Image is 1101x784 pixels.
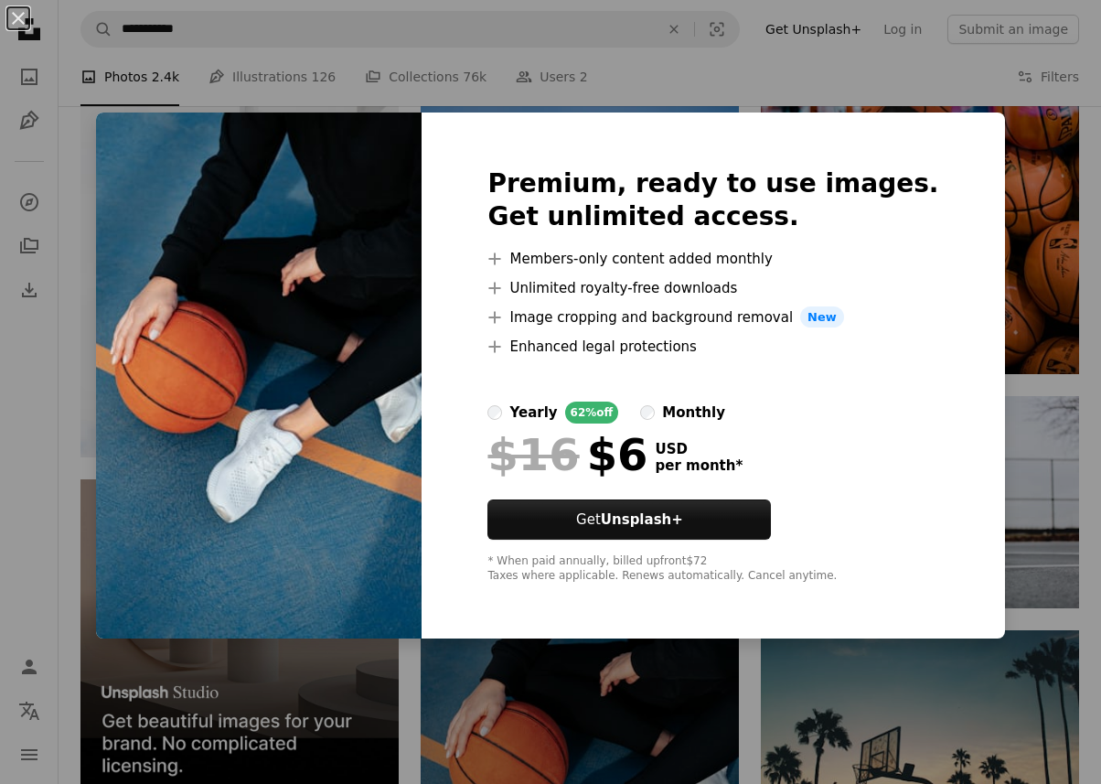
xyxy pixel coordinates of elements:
li: Unlimited royalty-free downloads [487,277,938,299]
span: USD [655,441,743,457]
h2: Premium, ready to use images. Get unlimited access. [487,167,938,233]
span: per month * [655,457,743,474]
li: Image cropping and background removal [487,306,938,328]
span: $16 [487,431,579,478]
li: Members-only content added monthly [487,248,938,270]
div: $6 [487,431,647,478]
input: monthly [640,405,655,420]
div: yearly [509,402,557,424]
input: yearly62%off [487,405,502,420]
strong: Unsplash+ [601,511,683,528]
img: premium_photo-1674129048931-5034e2322095 [96,113,422,639]
li: Enhanced legal protections [487,336,938,358]
div: * When paid annually, billed upfront $72 Taxes where applicable. Renews automatically. Cancel any... [487,554,938,584]
div: monthly [662,402,725,424]
div: 62% off [565,402,619,424]
button: GetUnsplash+ [487,499,771,540]
span: New [800,306,844,328]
